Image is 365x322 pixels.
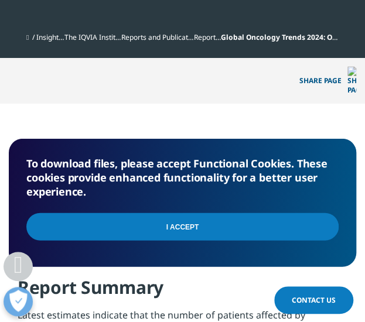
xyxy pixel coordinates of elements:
a: Reports and Publications [121,32,202,42]
button: Share PAGEShare PAGE [291,58,365,104]
a: Contact Us [274,286,353,314]
img: Share PAGE [347,67,356,95]
a: Insights [36,32,64,42]
button: Abrir preferencias [4,287,33,316]
h5: To download files, please accept Functional Cookies. These cookies provide enhanced functionality... [26,156,339,198]
a: The IQVIA Institute [64,32,126,42]
h4: Report Summary [18,276,347,308]
a: Reports [194,32,221,42]
p: Share PAGE [291,58,365,104]
span: Contact Us [292,295,336,305]
input: I Accept [26,213,339,241]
